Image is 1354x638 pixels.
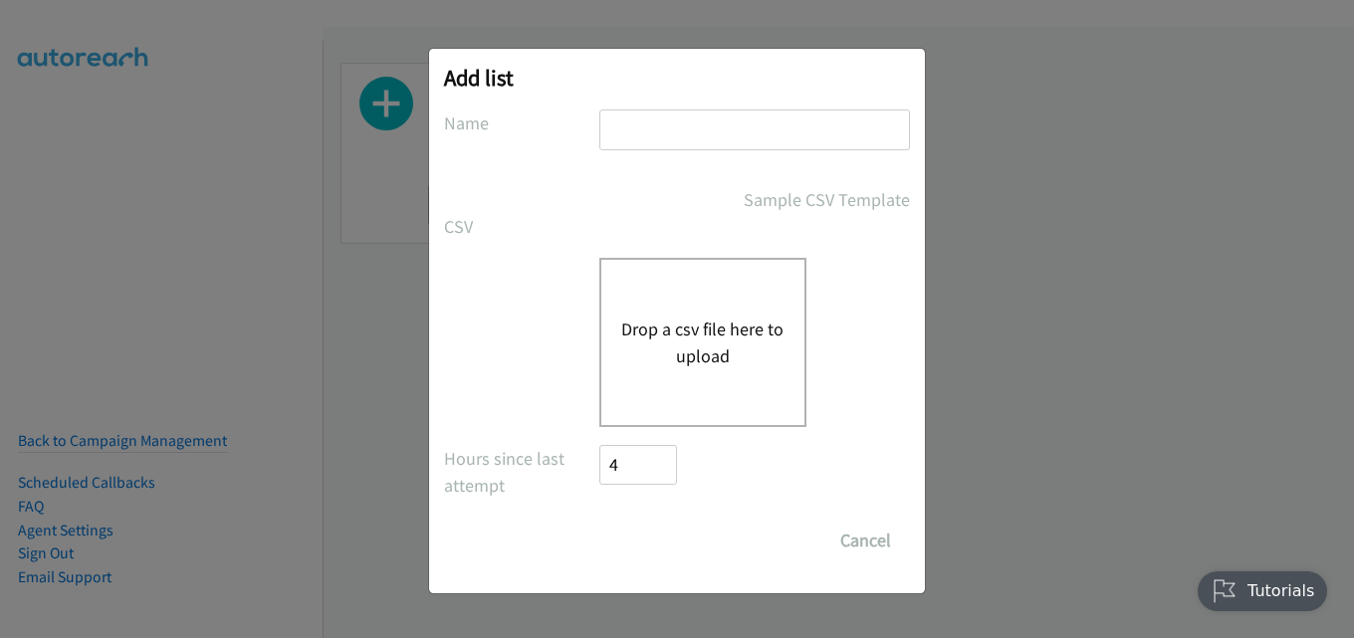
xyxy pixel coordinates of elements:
label: Hours since last attempt [444,445,599,499]
label: Name [444,109,599,136]
iframe: Checklist [1186,551,1339,623]
button: Cancel [821,521,910,560]
button: Drop a csv file here to upload [621,316,785,369]
label: CSV [444,213,599,240]
h2: Add list [444,64,910,92]
a: Sample CSV Template [744,186,910,213]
